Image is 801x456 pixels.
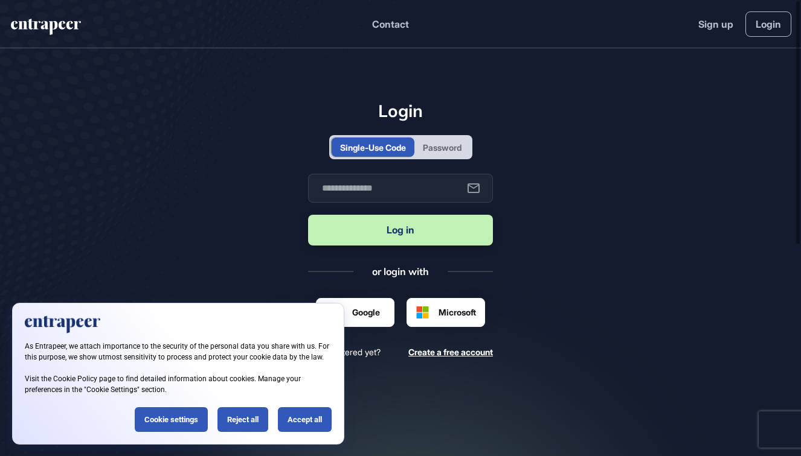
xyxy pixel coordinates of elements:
[439,306,476,318] span: Microsoft
[745,11,791,37] a: Login
[340,141,406,154] div: Single-Use Code
[10,19,82,39] a: entrapeer-logo
[698,17,733,31] a: Sign up
[372,16,409,32] button: Contact
[423,141,462,154] div: Password
[408,347,493,357] span: Create a free account
[308,215,493,245] button: Log in
[308,101,493,121] h1: Login
[308,346,381,358] span: Not registered yet?
[408,346,493,358] a: Create a free account
[372,265,429,278] div: or login with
